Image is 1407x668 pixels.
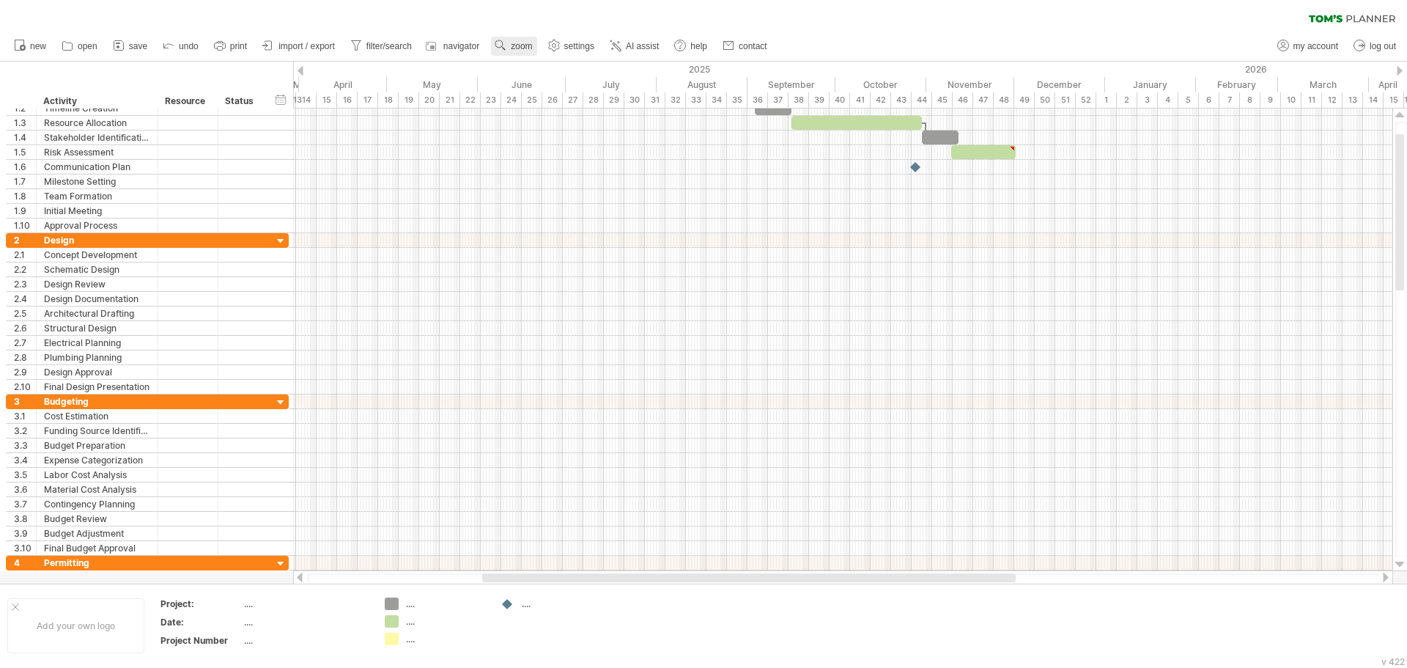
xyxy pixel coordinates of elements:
div: 48 [994,92,1014,108]
div: 3.3 [14,438,36,452]
div: 2025 [35,62,1105,77]
div: 2.2 [14,263,36,276]
div: Initial Meeting [44,204,150,218]
div: 3.10 [14,541,36,555]
div: Final Budget Approval [44,541,150,555]
div: Communication Plan [44,160,150,174]
div: 13 [1343,92,1363,108]
div: 9 [1260,92,1281,108]
div: 2.8 [14,350,36,364]
div: Final Design Presentation [44,380,150,394]
div: 3 [1137,92,1158,108]
div: Contingency Planning [44,497,150,511]
span: print [230,41,247,51]
div: 30 [624,92,645,108]
div: .... [406,633,486,645]
div: 18 [378,92,399,108]
div: 1.6 [14,160,36,174]
span: navigator [443,41,479,51]
span: undo [179,41,199,51]
div: 1.3 [14,116,36,130]
div: 12 [1322,92,1343,108]
div: .... [406,615,486,628]
div: 1.9 [14,204,36,218]
div: v 422 [1381,656,1405,667]
div: 25 [522,92,542,108]
div: Resource Allocation [44,116,150,130]
a: my account [1274,37,1343,56]
div: 22 [460,92,481,108]
span: my account [1293,41,1338,51]
div: 41 [850,92,871,108]
a: new [10,37,51,56]
div: .... [244,634,367,647]
div: 34 [706,92,727,108]
a: settings [544,37,599,56]
div: 35 [727,92,747,108]
div: 2 [14,233,36,247]
div: February 2026 [1196,77,1278,92]
span: help [690,41,707,51]
div: October 2025 [835,77,926,92]
div: Stakeholder Identification [44,131,150,144]
span: AI assist [626,41,659,51]
div: 2.1 [14,248,36,262]
div: 3.4 [14,453,36,467]
div: 4 [14,556,36,570]
div: 1.4 [14,131,36,144]
div: Research Regulations [44,570,150,584]
div: 1.8 [14,189,36,203]
div: 46 [953,92,973,108]
div: 7 [1219,92,1240,108]
div: 26 [542,92,563,108]
span: new [30,41,46,51]
div: 42 [871,92,891,108]
div: 27 [563,92,583,108]
div: 3.1 [14,409,36,423]
div: 19 [399,92,419,108]
div: 4 [1158,92,1178,108]
div: 2.3 [14,277,36,291]
div: Design [44,233,150,247]
div: Cost Estimation [44,409,150,423]
a: print [210,37,251,56]
div: 14 [296,92,317,108]
div: 3 [14,394,36,408]
a: navigator [424,37,484,56]
div: 31 [645,92,665,108]
div: 23 [481,92,501,108]
div: Date: [160,616,241,628]
div: 50 [1035,92,1055,108]
a: AI assist [606,37,663,56]
a: help [671,37,712,56]
div: May 2025 [387,77,478,92]
a: save [109,37,152,56]
div: Structural Design [44,321,150,335]
div: 6 [1199,92,1219,108]
div: 15 [317,92,337,108]
div: Permitting [44,556,150,570]
div: 36 [747,92,768,108]
div: 1.7 [14,175,36,188]
div: 2.5 [14,307,36,320]
div: 5 [1178,92,1199,108]
div: Concept Development [44,248,150,262]
div: 33 [686,92,706,108]
div: September 2025 [747,77,835,92]
div: 51 [1055,92,1076,108]
div: Labor Cost Analysis [44,468,150,482]
div: 3.2 [14,424,36,438]
div: Budget Preparation [44,438,150,452]
div: 8 [1240,92,1260,108]
div: Electrical Planning [44,336,150,350]
div: Budgeting [44,394,150,408]
div: Resource [165,94,210,109]
a: contact [719,37,772,56]
div: 17 [358,92,378,108]
div: April 2025 [299,77,387,92]
div: 10 [1281,92,1301,108]
div: 47 [973,92,994,108]
span: open [78,41,97,51]
div: 44 [912,92,932,108]
div: 4.1 [14,570,36,584]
